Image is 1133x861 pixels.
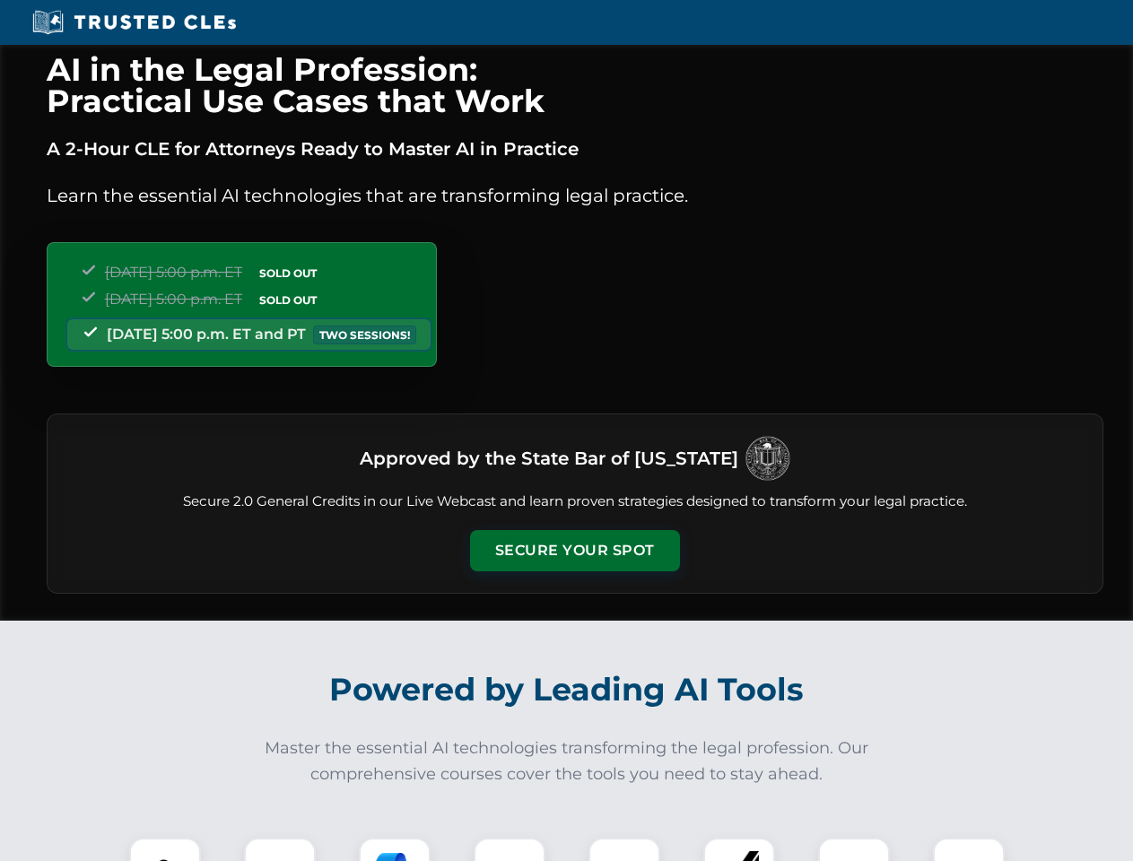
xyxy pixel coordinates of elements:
span: [DATE] 5:00 p.m. ET [105,291,242,308]
button: Secure Your Spot [470,530,680,571]
p: Master the essential AI technologies transforming the legal profession. Our comprehensive courses... [253,735,881,787]
img: Trusted CLEs [27,9,241,36]
h3: Approved by the State Bar of [US_STATE] [360,442,738,474]
span: [DATE] 5:00 p.m. ET [105,264,242,281]
p: Secure 2.0 General Credits in our Live Webcast and learn proven strategies designed to transform ... [69,491,1081,512]
h1: AI in the Legal Profession: Practical Use Cases that Work [47,54,1103,117]
p: A 2-Hour CLE for Attorneys Ready to Master AI in Practice [47,135,1103,163]
span: SOLD OUT [253,264,323,283]
img: Logo [745,436,790,481]
p: Learn the essential AI technologies that are transforming legal practice. [47,181,1103,210]
span: SOLD OUT [253,291,323,309]
h2: Powered by Leading AI Tools [70,658,1064,721]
